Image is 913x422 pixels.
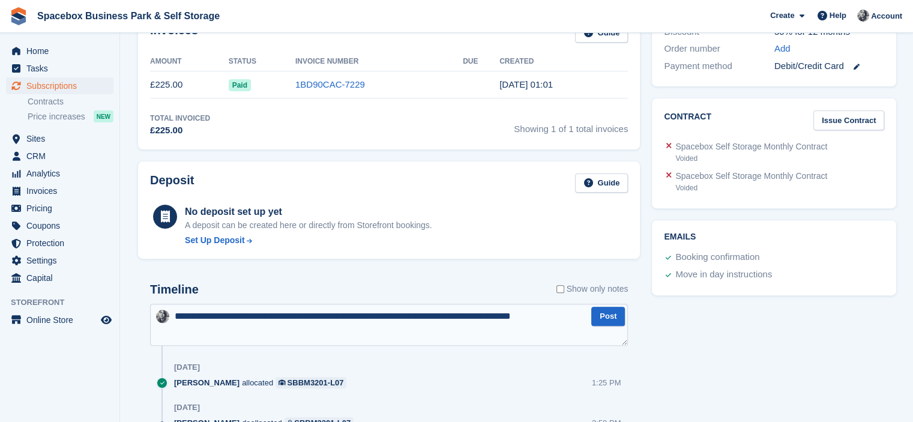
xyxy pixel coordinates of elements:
span: Capital [26,270,98,286]
a: Add [774,42,791,56]
th: Invoice Number [295,52,463,71]
a: Price increases NEW [28,110,113,123]
div: Order number [664,42,774,56]
th: Created [499,52,628,71]
a: menu [6,217,113,234]
a: 1BD90CAC-7229 [295,79,365,89]
div: Payment method [664,59,774,73]
a: menu [6,43,113,59]
div: Spacebox Self Storage Monthly Contract [675,170,827,182]
img: SUDIPTA VIRMANI [857,10,869,22]
h2: Contract [664,110,711,130]
div: SBBM3201-L07 [288,377,344,388]
a: menu [6,148,113,164]
div: Booking confirmation [675,250,759,265]
span: Online Store [26,312,98,328]
div: [DATE] [174,363,200,372]
a: Issue Contract [813,110,884,130]
span: Create [770,10,794,22]
th: Amount [150,52,229,71]
span: Showing 1 of 1 total invoices [514,113,628,137]
div: Spacebox Self Storage Monthly Contract [675,140,827,153]
td: £225.00 [150,71,229,98]
span: Price increases [28,111,85,122]
a: Set Up Deposit [185,234,432,247]
span: Pricing [26,200,98,217]
a: menu [6,200,113,217]
button: Post [591,307,625,327]
span: Protection [26,235,98,252]
span: [PERSON_NAME] [174,377,240,388]
h2: Deposit [150,173,194,193]
label: Show only notes [556,283,628,295]
a: menu [6,235,113,252]
th: Due [463,52,499,71]
div: NEW [94,110,113,122]
p: A deposit can be created here or directly from Storefront bookings. [185,219,432,232]
div: [DATE] [174,403,200,412]
h2: Emails [664,232,884,242]
span: Analytics [26,165,98,182]
span: Subscriptions [26,77,98,94]
a: menu [6,312,113,328]
span: Sites [26,130,98,147]
div: Debit/Credit Card [774,59,885,73]
span: Tasks [26,60,98,77]
span: Paid [229,79,251,91]
span: Help [830,10,846,22]
a: menu [6,60,113,77]
div: allocated [174,377,352,388]
time: 2025-08-01 00:01:11 UTC [499,79,553,89]
span: Storefront [11,297,119,309]
div: No deposit set up yet [185,205,432,219]
div: £225.00 [150,124,210,137]
input: Show only notes [556,283,564,295]
h2: Timeline [150,283,199,297]
a: Spacebox Business Park & Self Storage [32,6,224,26]
div: Voided [675,153,827,164]
a: Guide [575,173,628,193]
img: SUDIPTA VIRMANI [156,310,169,323]
div: Voided [675,182,827,193]
a: SBBM3201-L07 [276,377,346,388]
div: 1:25 PM [592,377,621,388]
span: Invoices [26,182,98,199]
h2: Invoices [150,23,198,43]
span: CRM [26,148,98,164]
a: menu [6,130,113,147]
a: menu [6,165,113,182]
img: stora-icon-8386f47178a22dfd0bd8f6a31ec36ba5ce8667c1dd55bd0f319d3a0aa187defe.svg [10,7,28,25]
a: menu [6,182,113,199]
div: Set Up Deposit [185,234,245,247]
span: Home [26,43,98,59]
a: Preview store [99,313,113,327]
div: Total Invoiced [150,113,210,124]
a: menu [6,77,113,94]
a: menu [6,270,113,286]
a: Contracts [28,96,113,107]
th: Status [229,52,295,71]
a: menu [6,252,113,269]
span: Account [871,10,902,22]
a: Guide [575,23,628,43]
div: Move in day instructions [675,268,772,282]
span: Settings [26,252,98,269]
span: Coupons [26,217,98,234]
